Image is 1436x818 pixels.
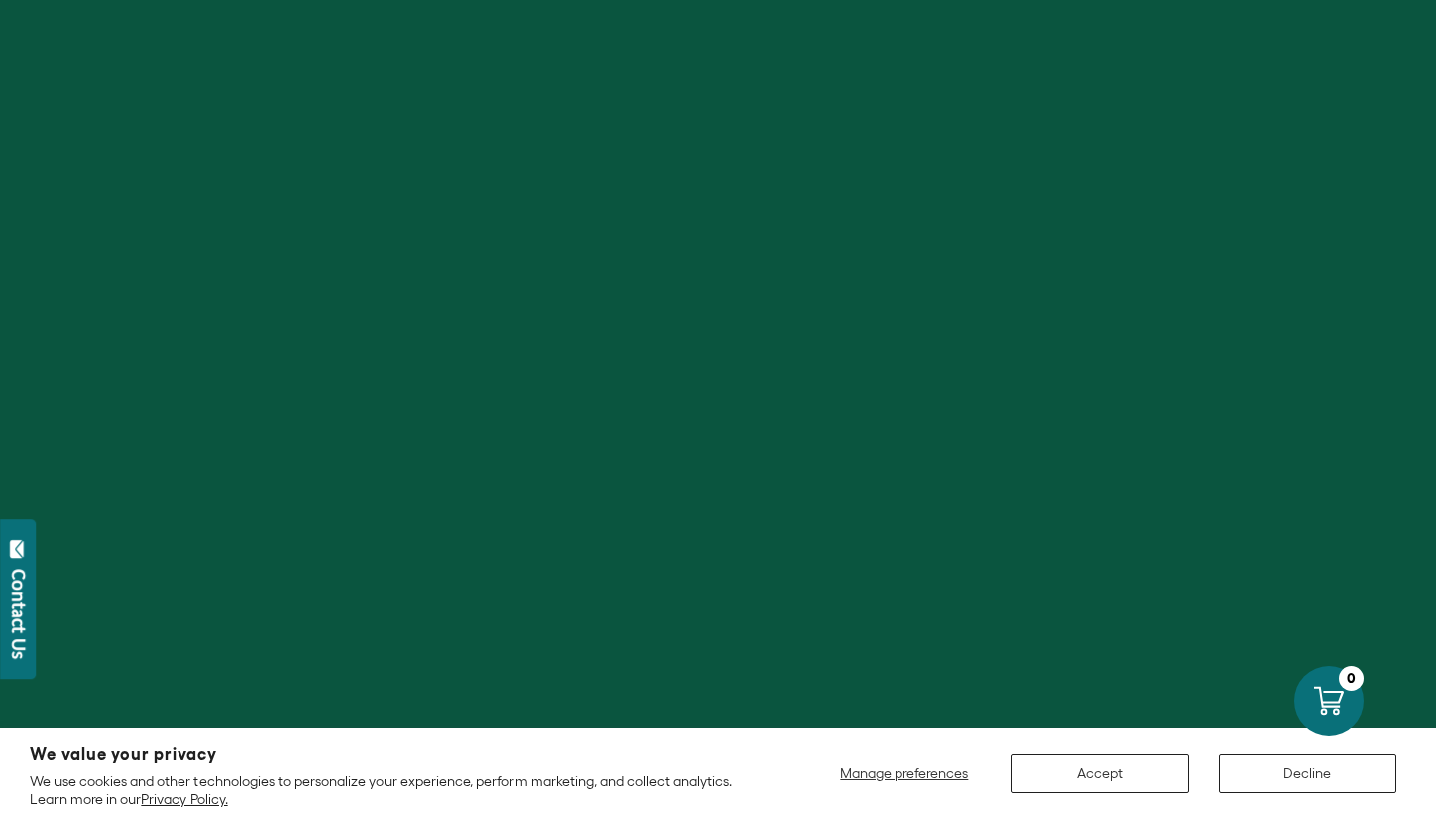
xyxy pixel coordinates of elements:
h2: We value your privacy [30,746,759,763]
button: Manage preferences [828,754,981,793]
button: Accept [1011,754,1189,793]
div: Contact Us [9,569,29,659]
span: Manage preferences [840,765,968,781]
button: Decline [1219,754,1396,793]
div: 0 [1339,666,1364,691]
a: Privacy Policy. [141,791,227,807]
p: We use cookies and other technologies to personalize your experience, perform marketing, and coll... [30,772,759,808]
